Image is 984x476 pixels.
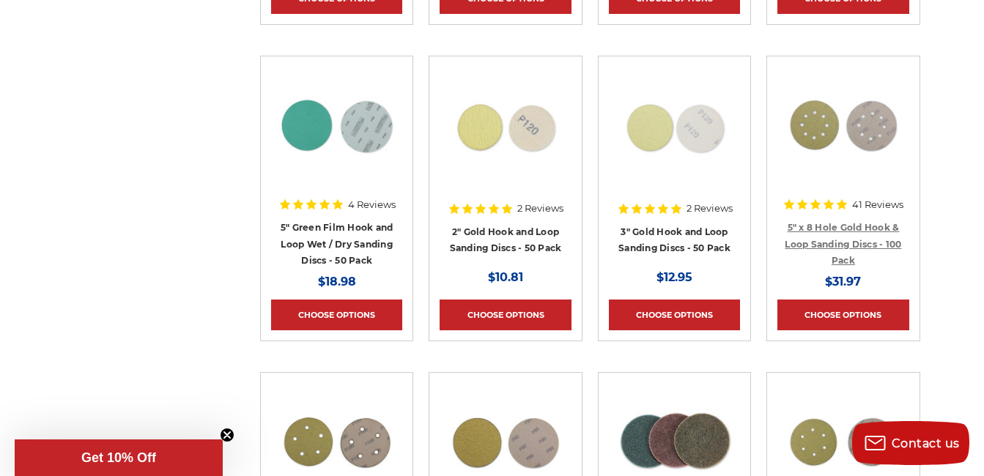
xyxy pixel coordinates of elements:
[271,300,402,330] a: Choose Options
[852,200,903,209] span: 41 Reviews
[440,300,571,330] a: Choose Options
[616,67,733,184] img: 3 inch gold hook and loop sanding discs
[15,439,223,476] div: Get 10% OffClose teaser
[785,222,901,266] a: 5" x 8 Hole Gold Hook & Loop Sanding Discs - 100 Pack
[440,67,571,198] a: 2 inch hook loop sanding discs gold
[271,67,402,198] a: Side-by-side 5-inch green film hook and loop sanding disc p60 grit and loop back
[777,300,909,330] a: Choose Options
[892,436,960,450] span: Contact us
[447,67,564,184] img: 2 inch hook loop sanding discs gold
[220,428,234,442] button: Close teaser
[618,226,730,254] a: 3" Gold Hook and Loop Sanding Discs - 50 Pack
[81,450,156,465] span: Get 10% Off
[348,200,396,209] span: 4 Reviews
[278,67,396,184] img: Side-by-side 5-inch green film hook and loop sanding disc p60 grit and loop back
[656,270,692,284] span: $12.95
[825,275,861,289] span: $31.97
[687,204,733,213] span: 2 Reviews
[281,222,393,266] a: 5" Green Film Hook and Loop Wet / Dry Sanding Discs - 50 Pack
[488,270,523,284] span: $10.81
[318,275,356,289] span: $18.98
[609,300,740,330] a: Choose Options
[852,421,969,465] button: Contact us
[777,67,909,198] a: 5 inch 8 hole gold velcro disc stack
[785,67,902,184] img: 5 inch 8 hole gold velcro disc stack
[609,67,740,198] a: 3 inch gold hook and loop sanding discs
[450,226,562,254] a: 2" Gold Hook and Loop Sanding Discs - 50 Pack
[517,204,563,213] span: 2 Reviews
